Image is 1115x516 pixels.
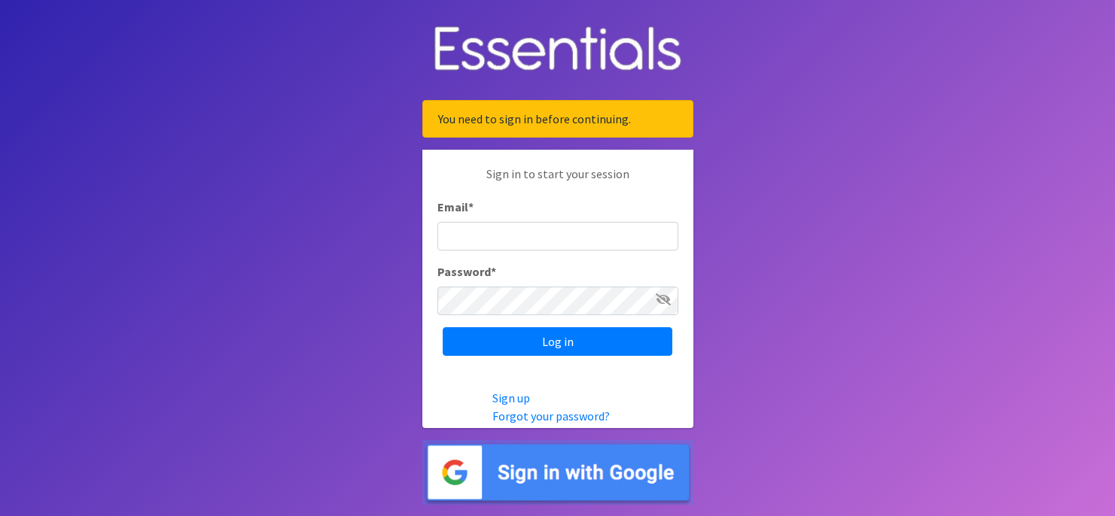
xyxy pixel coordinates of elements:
p: Sign in to start your session [437,165,678,198]
abbr: required [491,264,496,279]
a: Sign up [492,390,530,405]
input: Log in [443,327,672,356]
img: Human Essentials [422,11,693,89]
img: Sign in with Google [422,440,693,505]
label: Password [437,263,496,281]
a: Forgot your password? [492,408,610,423]
label: Email [437,198,474,216]
abbr: required [468,199,474,214]
div: You need to sign in before continuing. [422,100,693,138]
